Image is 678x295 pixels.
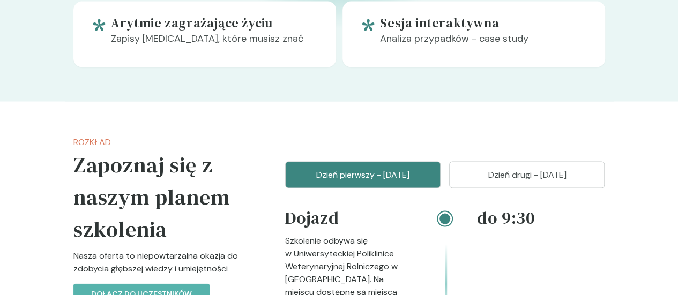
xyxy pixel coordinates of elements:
[285,205,413,234] h4: Dojazd
[449,161,605,188] button: Dzień drugi - [DATE]
[73,135,251,148] p: Rozkład
[380,14,587,31] h5: Sesja interaktywna
[73,148,251,245] h5: Zapoznaj się z naszym planem szkolenia
[285,161,441,188] button: Dzień pierwszy - [DATE]
[299,168,427,181] p: Dzień pierwszy - [DATE]
[73,249,251,283] p: Nasza oferta to niepowtarzalna okazja do zdobycia głębszej wiedzy i umiejętności
[477,205,605,230] h4: do 9:30
[111,14,318,31] h5: Arytmie zagrażające życiu
[111,31,318,54] p: Zapisy [MEDICAL_DATA], które musisz znać
[463,168,591,181] p: Dzień drugi - [DATE]
[380,31,587,54] p: Analiza przypadków - case study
